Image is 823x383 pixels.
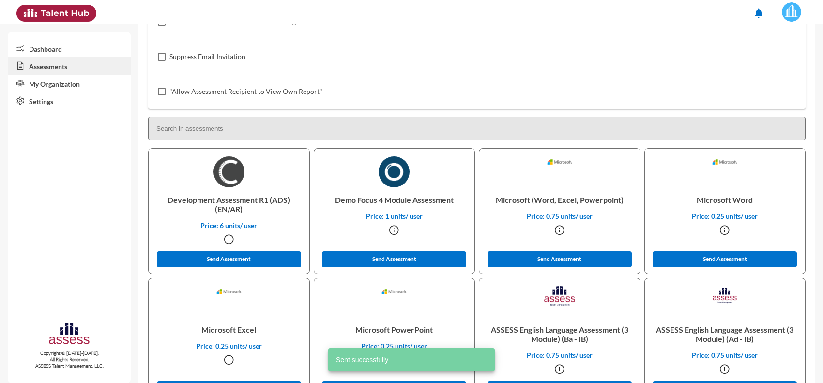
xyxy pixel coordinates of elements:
[653,187,798,212] p: Microsoft Word
[156,342,302,350] p: Price: 0.25 units/ user
[322,212,467,220] p: Price: 1 units/ user
[8,75,131,92] a: My Organization
[148,117,806,140] input: Search in assessments
[753,7,764,19] mat-icon: notifications
[48,322,91,348] img: assesscompany-logo.png
[169,51,245,62] span: Suppress Email Invitation
[488,251,632,267] button: Send Assessment
[8,40,131,57] a: Dashboard
[8,92,131,109] a: Settings
[487,317,632,351] p: ASSESS English Language Assessment (3 Module) (Ba - IB)
[322,251,466,267] button: Send Assessment
[336,355,388,365] span: Sent successfully
[322,187,467,212] p: Demo Focus 4 Module Assessment
[169,86,322,97] span: "Allow Assessment Recipient to View Own Report"
[487,187,632,212] p: Microsoft (Word, Excel, Powerpoint)
[156,317,302,342] p: Microsoft Excel
[653,317,798,351] p: ASSESS English Language Assessment (3 Module) (Ad - IB)
[157,251,301,267] button: Send Assessment
[8,350,131,369] p: Copyright © [DATE]-[DATE]. All Rights Reserved. ASSESS Talent Management, LLC.
[653,212,798,220] p: Price: 0.25 units/ user
[322,317,467,342] p: Microsoft PowerPoint
[487,351,632,359] p: Price: 0.75 units/ user
[156,187,302,221] p: Development Assessment R1 (ADS) (EN/AR)
[156,221,302,230] p: Price: 6 units/ user
[8,57,131,75] a: Assessments
[487,212,632,220] p: Price: 0.75 units/ user
[653,351,798,359] p: Price: 0.75 units/ user
[653,251,797,267] button: Send Assessment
